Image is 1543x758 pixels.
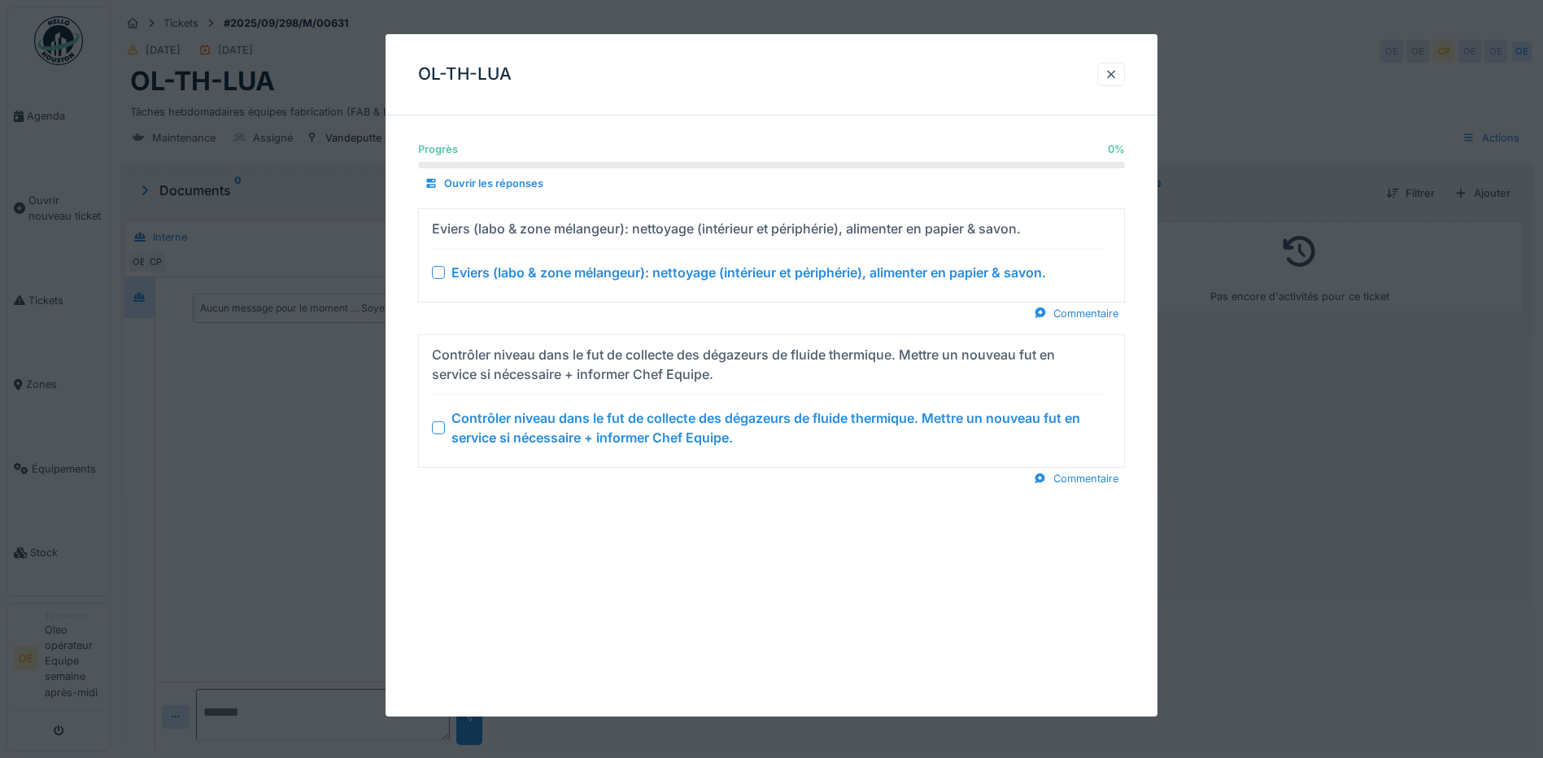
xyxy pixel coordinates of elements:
[1027,468,1125,490] div: Commentaire
[432,219,1021,238] div: Eviers (labo & zone mélangeur): nettoyage (intérieur et périphérie), alimenter en papier & savon.
[418,64,512,85] h3: OL-TH-LUA
[1027,303,1125,325] div: Commentaire
[425,216,1118,295] summary: Eviers (labo & zone mélangeur): nettoyage (intérieur et périphérie), alimenter en papier & savon....
[418,172,550,194] div: Ouvrir les réponses
[425,342,1118,460] summary: Contrôler niveau dans le fut de collecte des dégazeurs de fluide thermique. Mettre un nouveau fut...
[1108,142,1125,157] div: 0 %
[418,142,458,157] div: Progrès
[451,408,1105,447] div: Contrôler niveau dans le fut de collecte des dégazeurs de fluide thermique. Mettre un nouveau fut...
[451,263,1046,282] div: Eviers (labo & zone mélangeur): nettoyage (intérieur et périphérie), alimenter en papier & savon.
[418,162,1125,168] progress: 0 %
[432,345,1098,384] div: Contrôler niveau dans le fut de collecte des dégazeurs de fluide thermique. Mettre un nouveau fut...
